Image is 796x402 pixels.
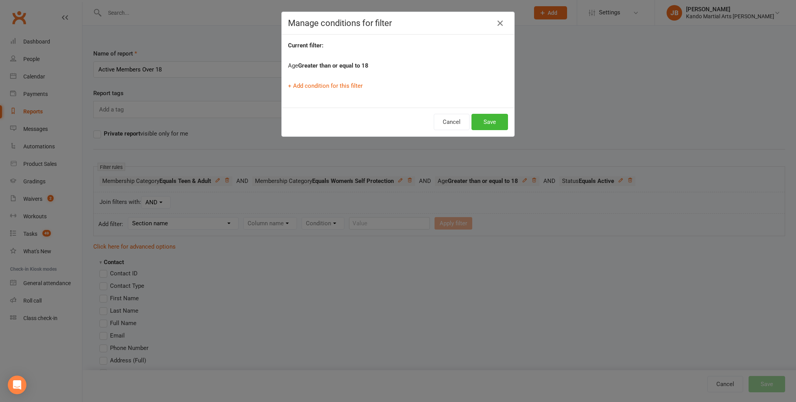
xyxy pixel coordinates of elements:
div: Age [288,61,508,70]
button: Save [471,114,508,130]
a: + Add condition for this filter [288,82,363,89]
button: Cancel [434,114,470,130]
strong: Greater than or equal to 18 [298,62,368,69]
div: Open Intercom Messenger [8,376,26,394]
h4: Manage conditions for filter [288,18,508,28]
button: Close [494,17,506,30]
strong: Current filter: [288,42,323,49]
